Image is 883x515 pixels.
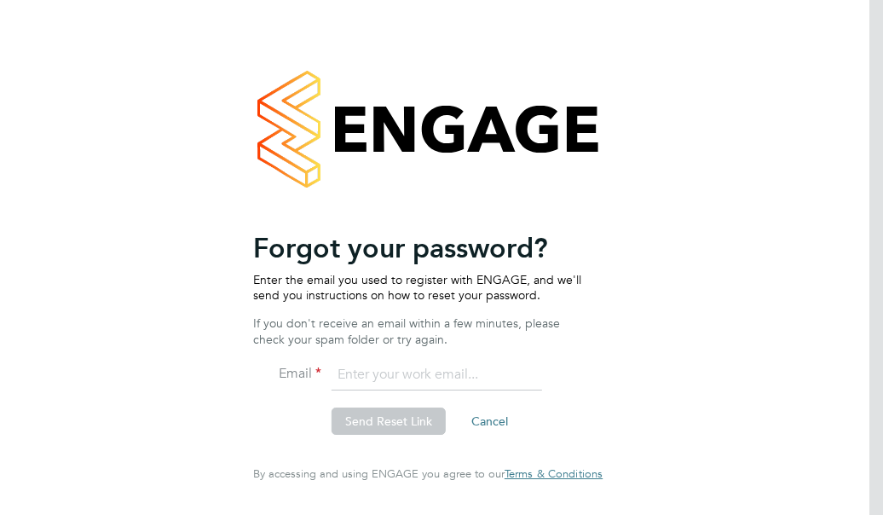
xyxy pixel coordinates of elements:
[253,365,321,383] label: Email
[332,408,446,435] button: Send Reset Link
[458,408,522,435] button: Cancel
[505,466,603,481] span: Terms & Conditions
[332,360,542,391] input: Enter your work email...
[253,272,586,303] p: Enter the email you used to register with ENGAGE, and we'll send you instructions on how to reset...
[505,467,603,481] a: Terms & Conditions
[253,466,603,481] span: By accessing and using ENGAGE you agree to our
[253,231,586,265] h2: Forgot your password?
[253,315,586,346] p: If you don't receive an email within a few minutes, please check your spam folder or try again.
